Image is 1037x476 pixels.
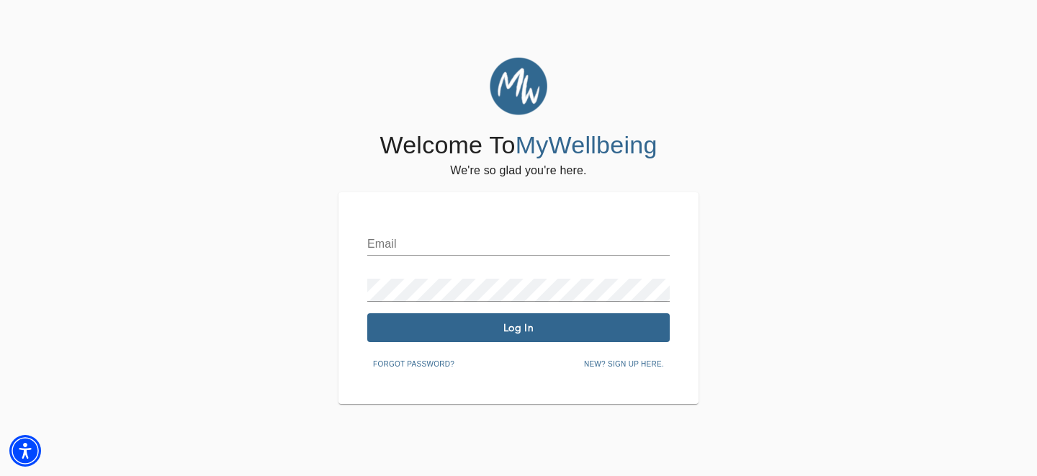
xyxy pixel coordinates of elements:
[578,354,670,375] button: New? Sign up here.
[450,161,586,181] h6: We're so glad you're here.
[516,131,657,158] span: MyWellbeing
[9,435,41,467] div: Accessibility Menu
[367,313,670,342] button: Log In
[380,130,657,161] h4: Welcome To
[367,354,460,375] button: Forgot password?
[584,358,664,371] span: New? Sign up here.
[490,58,547,115] img: MyWellbeing
[367,357,460,369] a: Forgot password?
[373,358,454,371] span: Forgot password?
[373,321,664,335] span: Log In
